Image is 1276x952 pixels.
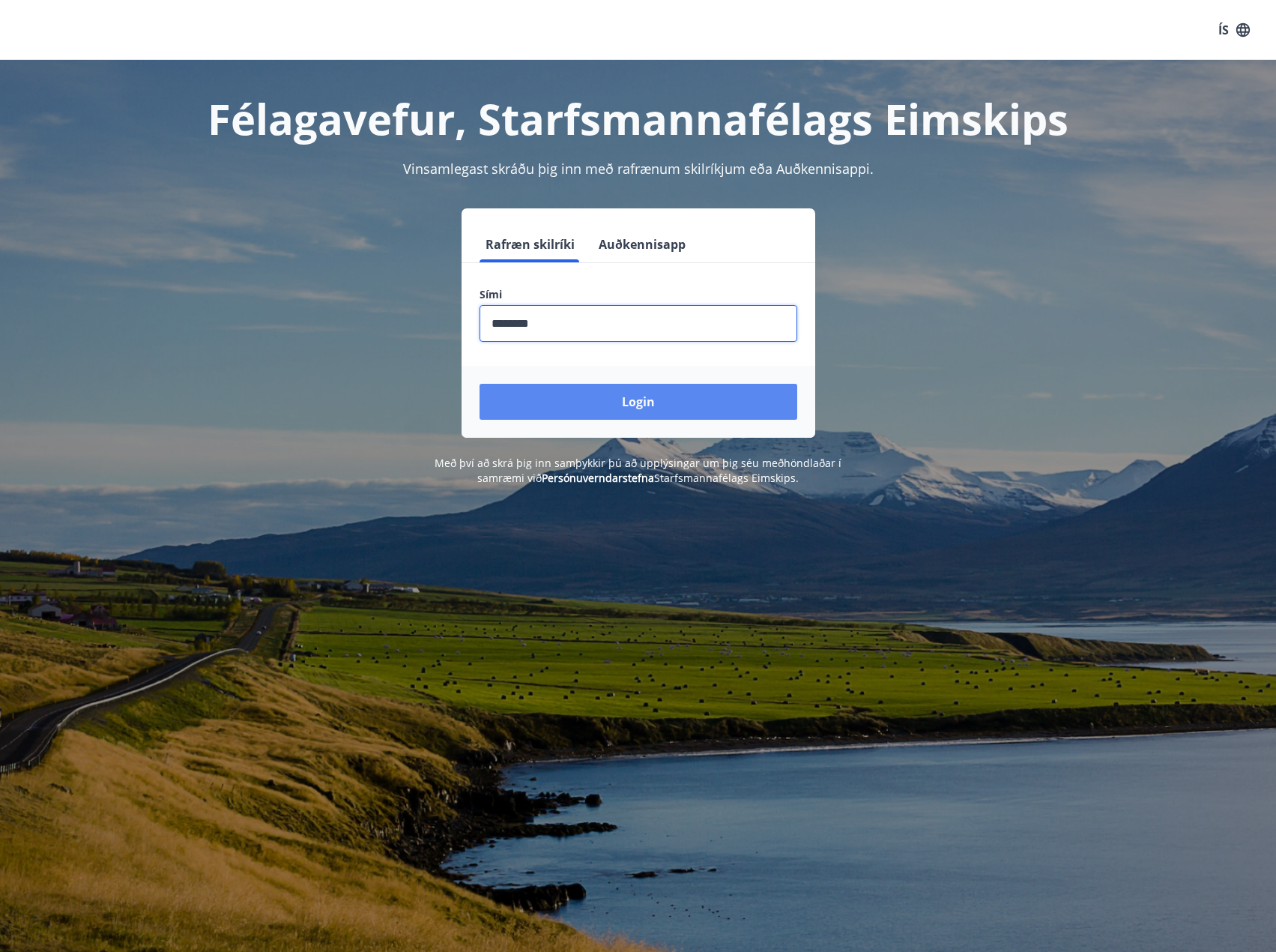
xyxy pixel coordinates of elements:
h1: Félagavefur, Starfsmannafélags Eimskips [117,90,1160,147]
button: ÍS [1210,16,1258,43]
button: Auðkennisapp [593,226,692,262]
button: Login [480,384,797,420]
span: Með því að skrá þig inn samþykkir þú að upplýsingar um þig séu meðhöndlaðar í samræmi við Starfsm... [435,456,841,485]
span: Vinsamlegast skráðu þig inn með rafrænum skilríkjum eða Auðkennisappi. [403,160,874,178]
label: Sími [480,287,797,302]
button: Rafræn skilríki [480,226,581,262]
a: Persónuverndarstefna [542,471,654,485]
